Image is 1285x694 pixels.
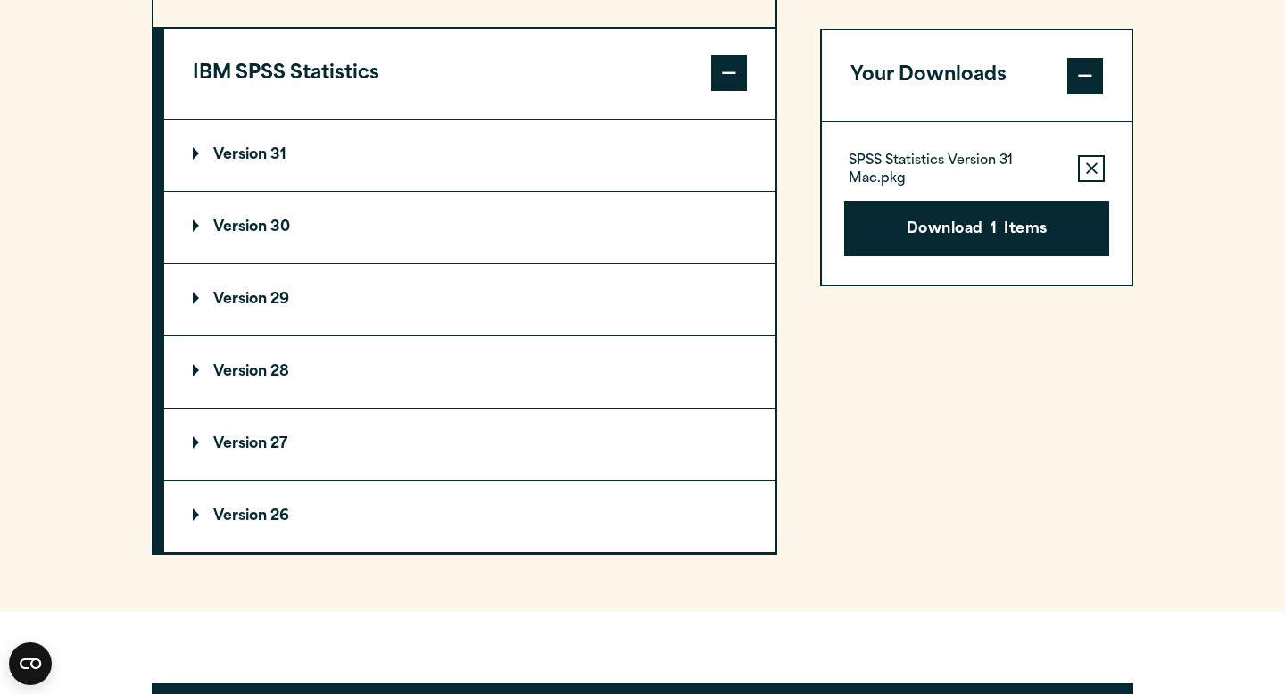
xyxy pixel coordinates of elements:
[164,192,775,263] summary: Version 30
[164,336,775,408] summary: Version 28
[193,365,289,379] p: Version 28
[164,409,775,480] summary: Version 27
[193,293,289,307] p: Version 29
[822,30,1132,121] button: Your Downloads
[822,121,1132,285] div: Your Downloads
[164,29,775,120] button: IBM SPSS Statistics
[193,509,289,524] p: Version 26
[193,437,287,451] p: Version 27
[164,481,775,552] summary: Version 26
[9,642,52,685] button: Open CMP widget
[849,153,1064,188] p: SPSS Statistics Version 31 Mac.pkg
[193,148,286,162] p: Version 31
[164,120,775,191] summary: Version 31
[991,219,997,242] span: 1
[193,220,290,235] p: Version 30
[164,119,775,553] div: IBM SPSS Statistics
[164,264,775,335] summary: Version 29
[844,201,1109,256] button: Download1Items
